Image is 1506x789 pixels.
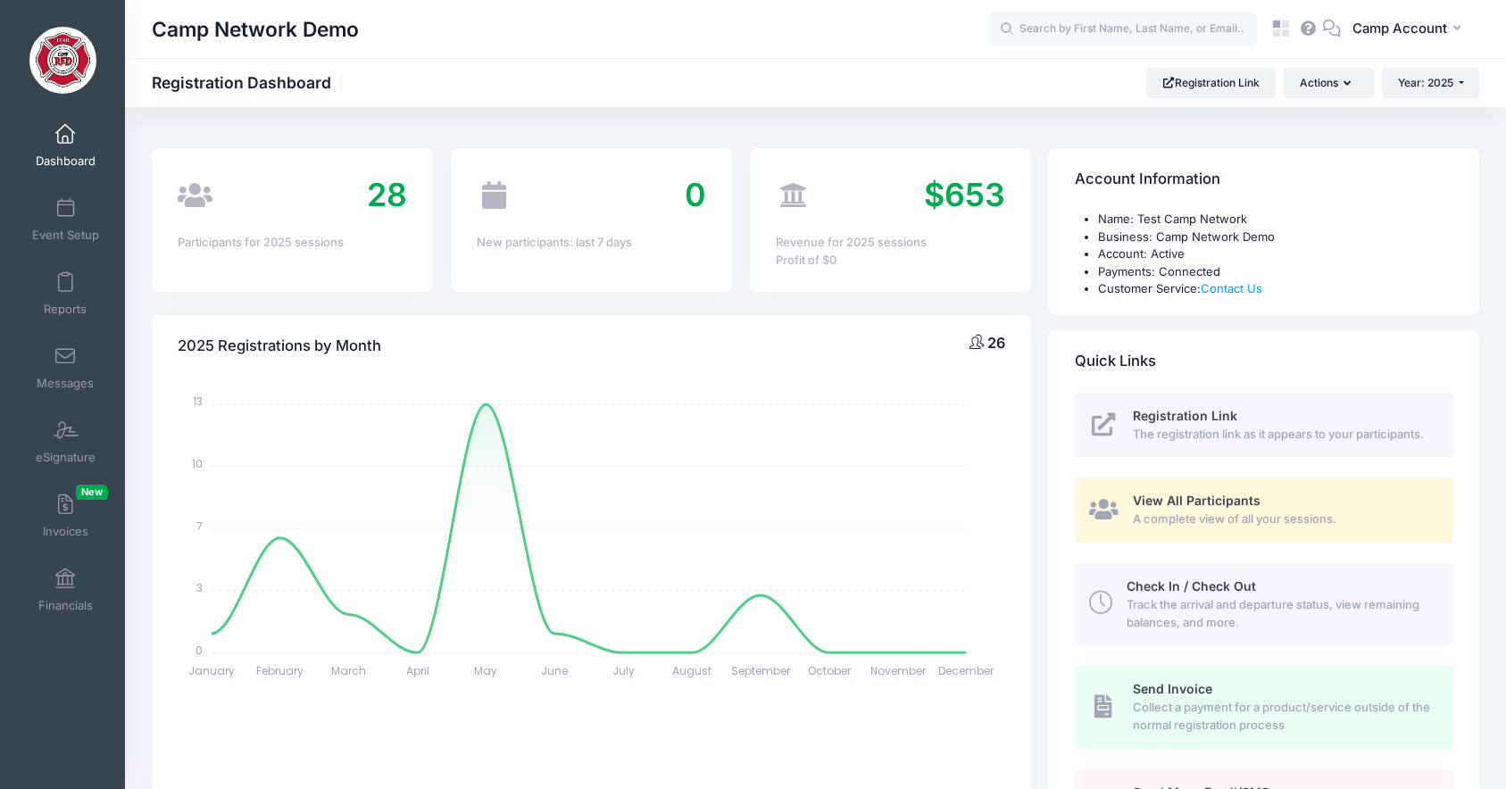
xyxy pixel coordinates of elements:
span: eSignature [36,450,96,465]
tspan: 3 [196,580,203,595]
a: Messages [23,336,108,399]
a: Check In / Check Out Track the arrival and departure status, view remaining balances, and more. [1075,563,1453,645]
span: Invoices [43,524,88,539]
a: Registration Link [1146,68,1276,98]
input: Search by First Name, Last Name, or Email... [989,12,1257,47]
h4: Account Information [1075,154,1220,205]
h4: 2025 Registrations by Month [178,321,381,372]
tspan: June [542,663,569,678]
tspan: July [612,663,635,678]
tspan: December [939,663,995,678]
span: Registration Link [1133,408,1237,423]
tspan: October [808,663,852,678]
a: InvoicesNew [23,485,108,547]
tspan: April [406,663,429,678]
tspan: 0 [196,643,203,658]
span: Financials [38,598,93,613]
span: Messages [37,376,94,391]
tspan: August [672,663,711,678]
a: eSignature [23,411,108,473]
tspan: January [188,663,235,678]
div: Revenue for 2025 sessions Profit of $0 [776,234,1005,269]
span: Track the arrival and departure status, view remaining balances, and more. [1127,596,1433,631]
button: Actions [1284,68,1373,98]
tspan: November [870,663,927,678]
li: Payments: Connected [1098,263,1453,281]
tspan: 7 [196,519,203,534]
a: Dashboard [23,114,108,177]
span: 26 [987,334,1005,352]
tspan: March [331,663,366,678]
tspan: May [475,663,498,678]
span: Event Setup [32,228,99,243]
div: Participants for 2025 sessions [178,234,407,252]
span: The registration link as it appears to your participants. [1133,426,1433,444]
a: Reports [23,262,108,325]
span: Collect a payment for a product/service outside of the normal registration process [1133,699,1433,734]
a: Financials [23,559,108,621]
h1: Registration Dashboard [152,73,346,92]
a: Send Invoice Collect a payment for a product/service outside of the normal registration process [1075,666,1453,748]
button: Year: 2025 [1382,68,1479,98]
tspan: September [731,663,791,678]
a: Registration Link The registration link as it appears to your participants. [1075,393,1453,458]
div: New participants: last 7 days [477,234,706,252]
h1: Camp Network Demo [152,9,359,50]
li: Customer Service: [1098,280,1453,298]
li: Business: Camp Network Demo [1098,228,1453,246]
tspan: February [257,663,304,678]
a: View All Participants A complete view of all your sessions. [1075,478,1453,543]
span: Year: 2025 [1398,76,1453,89]
h4: Quick Links [1075,336,1156,386]
li: Account: Active [1098,245,1453,263]
tspan: 13 [193,394,203,410]
span: 0 [685,175,706,214]
span: Send Invoice [1133,681,1212,696]
span: A complete view of all your sessions. [1133,511,1433,528]
span: Camp Account [1352,19,1447,38]
tspan: 10 [192,456,203,471]
span: Dashboard [36,154,96,169]
span: View All Participants [1133,493,1261,508]
button: Camp Account [1341,9,1479,50]
span: Check In / Check Out [1127,578,1256,594]
span: $653 [924,175,1005,214]
span: Reports [44,302,87,317]
li: Name: Test Camp Network [1098,211,1453,228]
span: 28 [367,175,407,214]
a: Contact Us [1201,281,1262,295]
img: Camp Network Demo [29,27,96,94]
span: New [76,485,108,500]
a: Event Setup [23,188,108,251]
